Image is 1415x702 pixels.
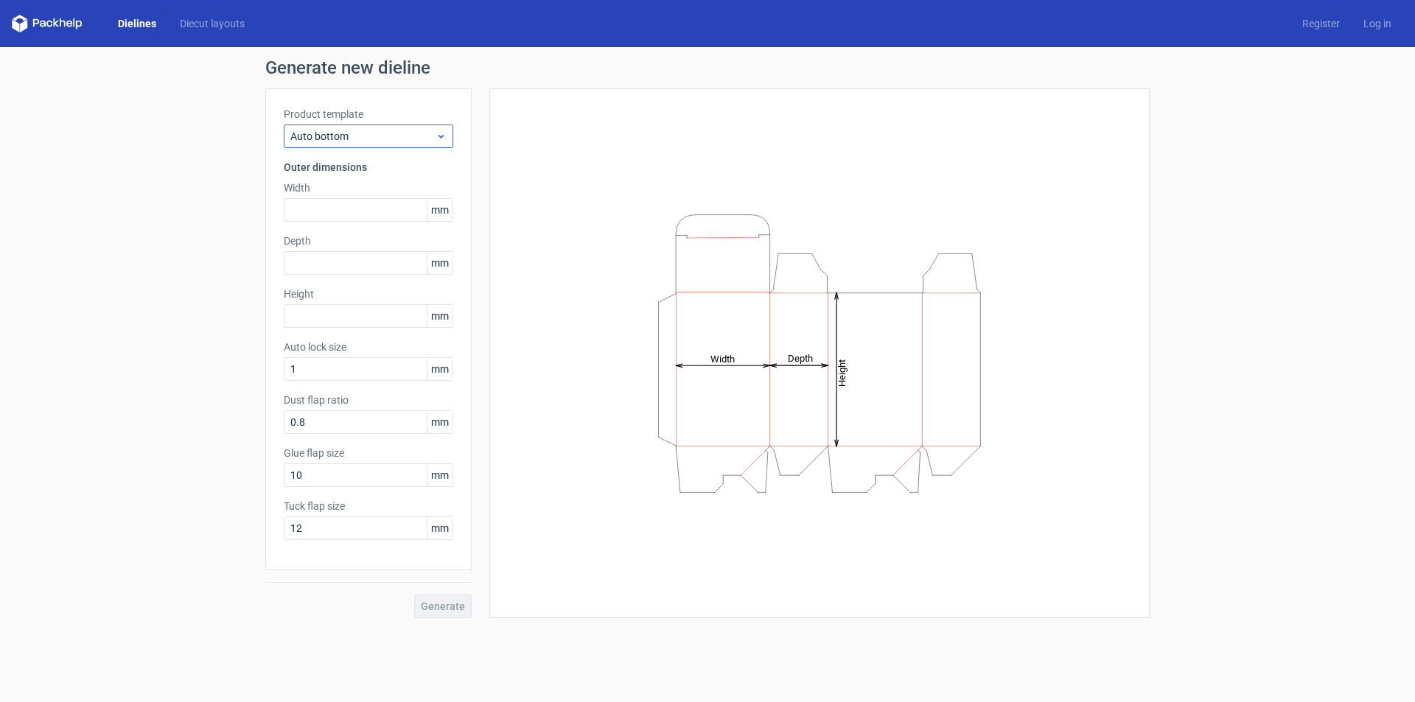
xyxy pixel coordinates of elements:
[284,446,453,460] label: Glue flap size
[284,499,453,513] label: Tuck flap size
[427,252,453,274] span: mm
[788,353,813,364] tspan: Depth
[710,353,735,364] tspan: Width
[427,199,453,221] span: mm
[284,287,453,301] label: Height
[290,129,436,144] span: Auto bottom
[284,393,453,407] label: Dust flap ratio
[1290,16,1352,31] a: Register
[1352,16,1403,31] a: Log in
[284,107,453,122] label: Product template
[427,358,453,380] span: mm
[106,16,168,31] a: Dielines
[427,517,453,539] span: mm
[427,305,453,327] span: mm
[284,340,453,354] label: Auto lock size
[284,180,453,195] label: Width
[265,59,1150,77] h1: Generate new dieline
[168,16,256,31] a: Diecut layouts
[427,464,453,486] span: mm
[284,160,453,175] h3: Outer dimensions
[836,359,848,386] tspan: Height
[284,234,453,248] label: Depth
[427,411,453,433] span: mm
